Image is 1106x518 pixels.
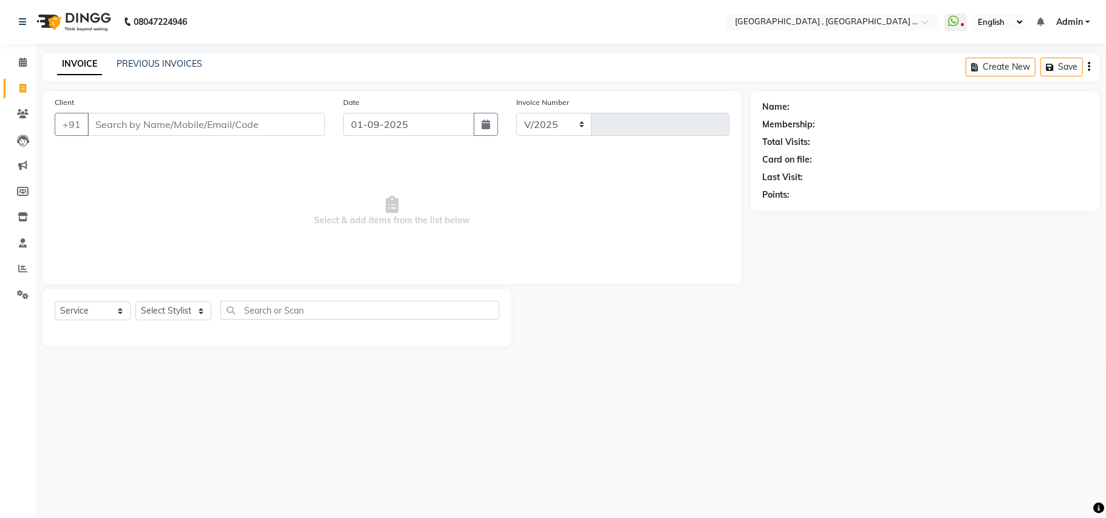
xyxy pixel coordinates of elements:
label: Client [55,97,74,108]
button: Create New [966,58,1036,76]
div: Points: [763,189,790,201]
input: Search or Scan [220,301,499,320]
div: Last Visit: [763,171,804,184]
b: 08047224946 [134,5,187,39]
div: Card on file: [763,153,813,166]
img: logo [31,5,114,39]
div: Total Visits: [763,136,811,149]
span: Select & add items from the list below [55,150,729,272]
a: INVOICE [57,53,102,75]
button: Save [1040,58,1083,76]
button: +91 [55,113,89,136]
label: Invoice Number [516,97,569,108]
span: Admin [1056,16,1083,29]
a: PREVIOUS INVOICES [117,58,202,69]
label: Date [343,97,360,108]
div: Membership: [763,118,816,131]
input: Search by Name/Mobile/Email/Code [87,113,325,136]
div: Name: [763,101,790,113]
